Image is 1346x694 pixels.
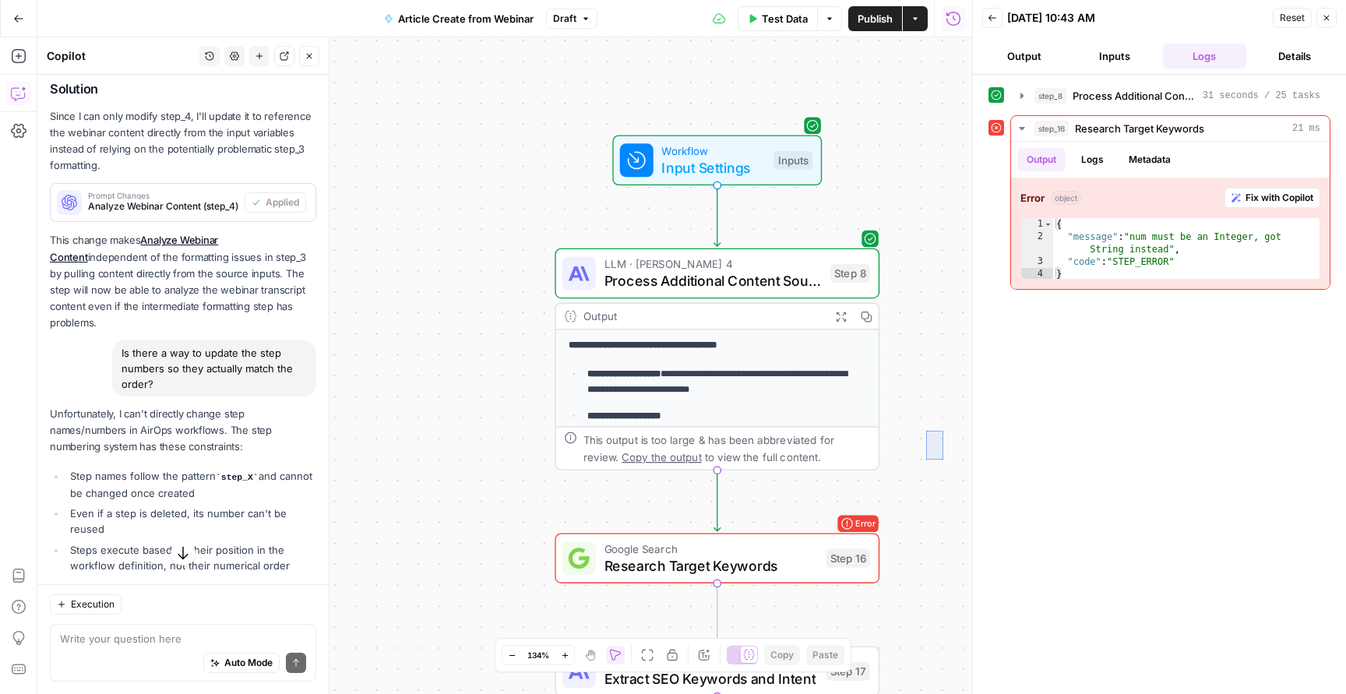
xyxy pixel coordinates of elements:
[1021,218,1053,231] div: 1
[1280,11,1305,25] span: Reset
[1044,218,1052,231] span: Toggle code folding, rows 1 through 4
[714,185,721,246] g: Edge from start to step_8
[50,232,316,331] p: This change makes independent of the formatting issues in step_3 by pulling content directly from...
[88,192,238,199] span: Prompt Changes
[1253,44,1337,69] button: Details
[1292,122,1320,136] span: 21 ms
[1073,88,1196,104] span: Process Additional Content Sources
[604,668,818,689] span: Extract SEO Keywords and Intent
[1203,89,1320,103] span: 31 seconds / 25 tasks
[50,82,316,97] h2: Solution
[714,583,721,644] g: Edge from step_16 to step_17
[1021,231,1053,255] div: 2
[604,255,823,273] span: LLM · [PERSON_NAME] 4
[604,541,818,558] span: Google Search
[555,135,879,185] div: WorkflowInput SettingsInputs
[1021,268,1053,280] div: 4
[546,9,597,29] button: Draft
[398,11,534,26] span: Article Create from Webinar
[583,432,870,465] div: This output is too large & has been abbreviated for review. to view the full content.
[555,533,879,583] div: ErrorGoogle SearchResearch Target KeywordsStep 16
[1273,8,1312,28] button: Reset
[764,645,800,665] button: Copy
[1017,148,1066,171] button: Output
[224,656,273,670] span: Auto Mode
[1246,191,1313,205] span: Fix with Copilot
[66,542,316,573] li: Steps execute based on their position in the workflow definition, not their numerical order
[1119,148,1180,171] button: Metadata
[855,511,876,536] span: Error
[622,450,701,463] span: Copy the output
[661,143,765,160] span: Workflow
[738,6,817,31] button: Test Data
[661,157,765,178] span: Input Settings
[50,234,218,262] a: Analyze Webinar Content
[773,151,812,170] div: Inputs
[375,6,543,31] button: Article Create from Webinar
[830,264,870,283] div: Step 8
[826,549,870,568] div: Step 16
[1011,83,1330,108] button: 31 seconds / 25 tasks
[553,12,576,26] span: Draft
[1011,142,1330,289] div: 21 ms
[1163,44,1247,69] button: Logs
[770,648,794,662] span: Copy
[1020,190,1045,206] strong: Error
[112,340,316,396] div: Is there a way to update the step numbers so they actually match the order?
[812,648,838,662] span: Paste
[826,662,870,681] div: Step 17
[848,6,902,31] button: Publish
[714,470,721,531] g: Edge from step_8 to step_16
[604,555,818,576] span: Research Target Keywords
[66,468,316,501] li: Step names follow the pattern and cannot be changed once created
[762,11,808,26] span: Test Data
[266,196,299,210] span: Applied
[88,199,238,213] span: Analyze Webinar Content (step_4)
[982,44,1066,69] button: Output
[203,653,280,673] button: Auto Mode
[604,270,823,291] span: Process Additional Content Sources
[1073,44,1157,69] button: Inputs
[858,11,893,26] span: Publish
[47,48,195,64] div: Copilot
[1224,188,1320,208] button: Fix with Copilot
[1011,116,1330,141] button: 21 ms
[50,594,122,615] button: Execution
[1021,255,1053,268] div: 3
[583,308,823,325] div: Output
[50,108,316,174] p: Since I can only modify step_4, I'll update it to reference the webinar content directly from the...
[216,473,259,482] code: step_X
[527,649,549,661] span: 134%
[66,506,316,537] li: Even if a step is deleted, its number can't be reused
[71,597,115,611] span: Execution
[50,406,316,455] p: Unfortunately, I can't directly change step names/numbers in AirOps workflows. The step numbering...
[1075,121,1204,136] span: Research Target Keywords
[806,645,844,665] button: Paste
[1034,88,1066,104] span: step_8
[1072,148,1113,171] button: Logs
[1034,121,1069,136] span: step_16
[1051,191,1081,205] span: object
[245,192,306,213] button: Applied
